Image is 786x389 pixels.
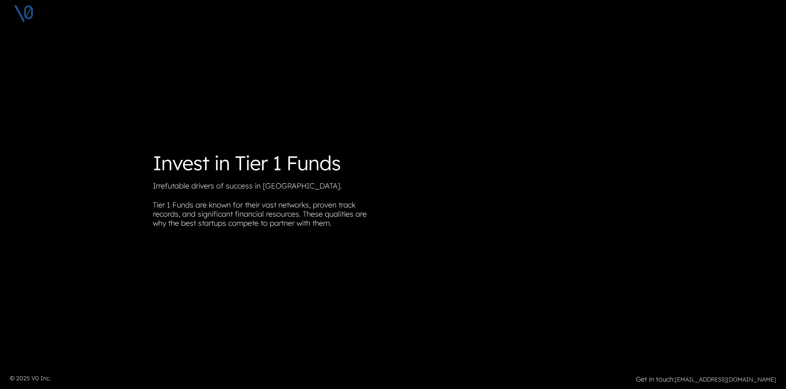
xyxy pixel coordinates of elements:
img: V0 logo [13,3,34,24]
p: Tier 1 Funds are known for their vast networks, proven track records, and significant financial r... [153,201,387,231]
p: © 2025 V0 Inc. [10,374,388,383]
p: Irrefutable drivers of success in [GEOGRAPHIC_DATA]. [153,181,387,194]
strong: Get in touch: [636,375,675,383]
a: [EMAIL_ADDRESS][DOMAIN_NAME] [675,376,776,383]
h1: Invest in Tier 1 Funds [153,151,387,175]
